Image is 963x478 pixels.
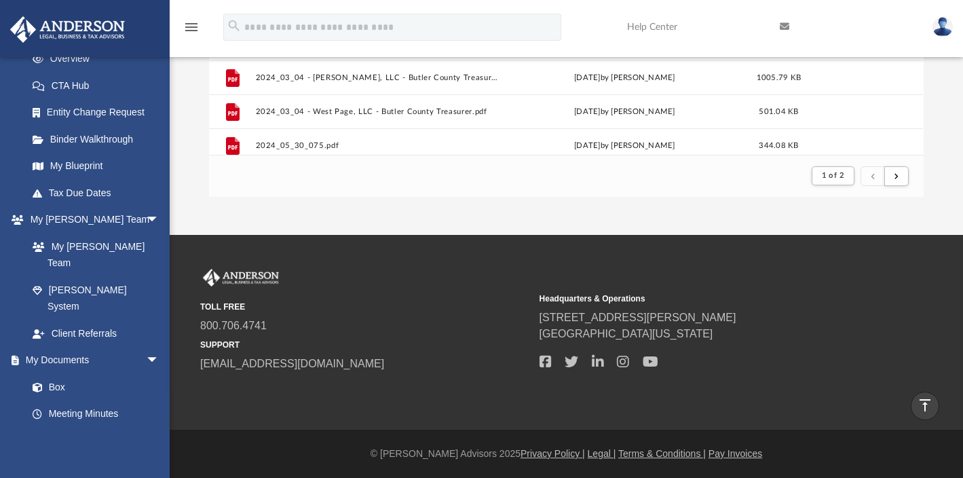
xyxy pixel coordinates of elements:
[19,373,166,401] a: Box
[759,108,799,115] span: 501.04 KB
[146,206,173,234] span: arrow_drop_down
[19,320,173,347] a: Client Referrals
[183,26,200,35] a: menu
[200,269,282,287] img: Anderson Advisors Platinum Portal
[256,73,498,82] button: 2024_03_04 - [PERSON_NAME], LLC - Butler County Treasurer.pdf
[19,126,180,153] a: Binder Walkthrough
[200,301,530,313] small: TOLL FREE
[911,392,939,420] a: vertical_align_top
[504,72,746,84] div: [DATE] by [PERSON_NAME]
[200,320,267,331] a: 800.706.4741
[822,172,844,179] span: 1 of 2
[759,142,799,149] span: 344.08 KB
[19,401,173,428] a: Meeting Minutes
[19,153,173,180] a: My Blueprint
[917,397,933,413] i: vertical_align_top
[540,312,736,323] a: [STREET_ADDRESS][PERSON_NAME]
[504,140,746,152] div: [DATE] by [PERSON_NAME]
[200,358,384,369] a: [EMAIL_ADDRESS][DOMAIN_NAME]
[146,347,173,375] span: arrow_drop_down
[521,448,585,459] a: Privacy Policy |
[19,45,180,73] a: Overview
[932,17,953,37] img: User Pic
[588,448,616,459] a: Legal |
[19,99,180,126] a: Entity Change Request
[19,276,173,320] a: [PERSON_NAME] System
[200,339,530,351] small: SUPPORT
[504,106,746,118] div: [DATE] by [PERSON_NAME]
[709,448,762,459] a: Pay Invoices
[10,206,173,234] a: My [PERSON_NAME] Teamarrow_drop_down
[540,293,869,305] small: Headquarters & Operations
[183,19,200,35] i: menu
[19,72,180,99] a: CTA Hub
[19,179,180,206] a: Tax Due Dates
[618,448,706,459] a: Terms & Conditions |
[227,18,242,33] i: search
[19,427,166,454] a: Forms Library
[6,16,129,43] img: Anderson Advisors Platinum Portal
[19,233,166,276] a: My [PERSON_NAME] Team
[757,74,801,81] span: 1005.79 KB
[812,166,854,185] button: 1 of 2
[170,447,963,461] div: © [PERSON_NAME] Advisors 2025
[540,328,713,339] a: [GEOGRAPHIC_DATA][US_STATE]
[10,347,173,374] a: My Documentsarrow_drop_down
[256,141,498,150] button: 2024_05_30_075.pdf
[256,107,498,116] button: 2024_03_04 - West Page, LLC - Butler County Treasurer.pdf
